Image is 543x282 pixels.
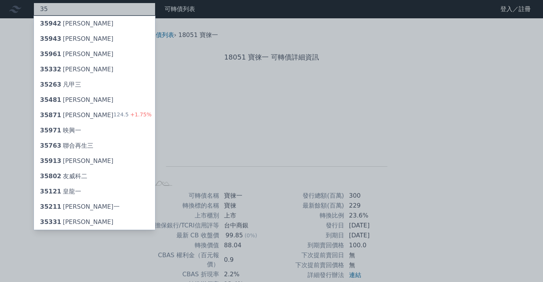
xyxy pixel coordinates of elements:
[40,126,81,135] div: 映興一
[40,218,114,227] div: [PERSON_NAME]
[34,153,155,169] a: 35913[PERSON_NAME]
[40,95,114,105] div: [PERSON_NAME]
[34,214,155,230] a: 35331[PERSON_NAME]
[40,50,61,58] span: 35961
[40,218,61,226] span: 35331
[40,172,87,181] div: 友威科二
[34,199,155,214] a: 35211[PERSON_NAME]一
[114,111,152,120] div: 124.5
[40,20,61,27] span: 35942
[40,172,61,180] span: 35802
[40,187,81,196] div: 皇龍一
[129,111,152,118] span: +1.75%
[40,65,114,74] div: [PERSON_NAME]
[40,96,61,103] span: 35481
[40,188,61,195] span: 35121
[40,202,120,211] div: [PERSON_NAME]一
[34,138,155,153] a: 35763聯合再生三
[34,123,155,138] a: 35971映興一
[40,142,61,149] span: 35763
[40,127,61,134] span: 35971
[40,35,61,42] span: 35943
[40,66,61,73] span: 35332
[40,111,114,120] div: [PERSON_NAME]
[40,157,61,164] span: 35913
[34,62,155,77] a: 35332[PERSON_NAME]
[505,245,543,282] div: 聊天小工具
[34,31,155,47] a: 35943[PERSON_NAME]
[40,156,114,166] div: [PERSON_NAME]
[40,34,114,44] div: [PERSON_NAME]
[34,108,155,123] a: 35871[PERSON_NAME] 124.5+1.75%
[34,169,155,184] a: 35802友威科二
[34,184,155,199] a: 35121皇龍一
[505,245,543,282] iframe: Chat Widget
[40,111,61,119] span: 35871
[34,16,155,31] a: 35942[PERSON_NAME]
[40,80,81,89] div: 凡甲三
[40,81,61,88] span: 35263
[34,92,155,108] a: 35481[PERSON_NAME]
[34,77,155,92] a: 35263凡甲三
[40,203,61,210] span: 35211
[40,141,93,150] div: 聯合再生三
[40,19,114,28] div: [PERSON_NAME]
[34,47,155,62] a: 35961[PERSON_NAME]
[40,50,114,59] div: [PERSON_NAME]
